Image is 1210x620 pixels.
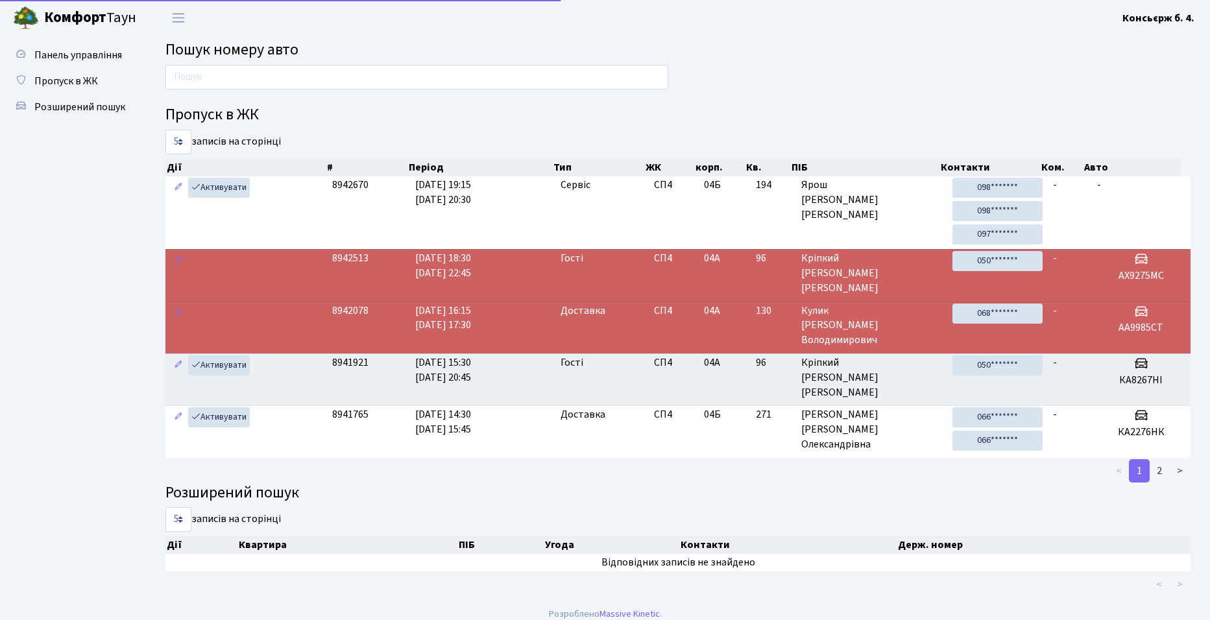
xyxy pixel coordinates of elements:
span: - [1053,251,1057,265]
span: [PERSON_NAME] [PERSON_NAME] Олександрівна [801,407,941,452]
span: Сервіс [561,178,590,193]
span: СП4 [654,355,694,370]
h5: КА2276НК [1097,426,1185,438]
span: - [1053,304,1057,318]
span: Доставка [561,304,605,318]
th: Тип [552,158,645,176]
a: Консьєрж б. 4. [1122,10,1194,26]
a: Активувати [188,407,250,427]
span: Панель управління [34,48,122,62]
th: ПІБ [790,158,939,176]
span: Ярош [PERSON_NAME] [PERSON_NAME] [801,178,941,222]
th: Період [407,158,552,176]
span: 96 [756,251,792,266]
span: Таун [44,7,136,29]
th: Угода [544,536,679,554]
span: 8942670 [332,178,369,192]
label: записів на сторінці [165,130,281,154]
b: Консьєрж б. 4. [1122,11,1194,25]
b: Комфорт [44,7,106,28]
span: Доставка [561,407,605,422]
button: Переключити навігацію [162,7,195,29]
span: 04А [704,251,720,265]
span: [DATE] 19:15 [DATE] 20:30 [415,178,471,207]
a: 2 [1149,459,1170,483]
th: ЖК [644,158,694,176]
span: СП4 [654,251,694,266]
h4: Пропуск в ЖК [165,106,1191,125]
span: 194 [756,178,792,193]
a: Розширений пошук [6,94,136,120]
th: Авто [1083,158,1181,176]
input: Пошук [165,65,668,89]
span: [DATE] 16:15 [DATE] 17:30 [415,304,471,333]
th: Дії [165,536,237,554]
img: logo.png [13,5,39,31]
span: - [1053,355,1057,370]
th: Квартира [237,536,457,554]
h4: Розширений пошук [165,484,1191,503]
td: Відповідних записів не знайдено [165,554,1191,571]
span: [DATE] 14:30 [DATE] 15:45 [415,407,471,436]
span: - [1053,178,1057,192]
span: 130 [756,304,792,318]
span: Гості [561,355,583,370]
span: [DATE] 18:30 [DATE] 22:45 [415,251,471,280]
span: [DATE] 15:30 [DATE] 20:45 [415,355,471,385]
span: 04А [704,304,720,318]
span: СП4 [654,178,694,193]
span: - [1097,178,1101,192]
th: Держ. номер [897,536,1191,554]
span: СП4 [654,407,694,422]
th: # [326,158,407,176]
h5: КА8267НІ [1097,374,1185,387]
span: 8942078 [332,304,369,318]
span: Кріпкий [PERSON_NAME] [PERSON_NAME] [801,355,941,400]
a: Пропуск в ЖК [6,68,136,94]
select: записів на сторінці [165,130,191,154]
a: Редагувати [171,355,186,376]
th: Контакти [939,158,1039,176]
a: Редагувати [171,304,186,324]
span: Кулик [PERSON_NAME] Володимирович [801,304,941,348]
th: Кв. [745,158,790,176]
th: ПІБ [457,536,544,554]
span: - [1053,407,1057,422]
a: Редагувати [171,407,186,427]
span: Розширений пошук [34,100,125,114]
span: 271 [756,407,792,422]
span: 8942513 [332,251,369,265]
span: 04А [704,355,720,370]
span: 04Б [704,407,721,422]
th: Ком. [1040,158,1083,176]
h5: АА9985СТ [1097,322,1185,334]
span: СП4 [654,304,694,318]
th: Контакти [679,536,897,554]
a: 1 [1129,459,1150,483]
span: Гості [561,251,583,266]
span: 96 [756,355,792,370]
th: корп. [694,158,745,176]
h5: АХ9275МС [1097,270,1185,282]
a: Активувати [188,178,250,198]
a: Активувати [188,355,250,376]
span: 8941765 [332,407,369,422]
span: 8941921 [332,355,369,370]
label: записів на сторінці [165,507,281,532]
a: > [1169,459,1191,483]
span: Пошук номеру авто [165,38,298,61]
span: 04Б [704,178,721,192]
a: Панель управління [6,42,136,68]
span: Пропуск в ЖК [34,74,98,88]
span: Кріпкий [PERSON_NAME] [PERSON_NAME] [801,251,941,296]
select: записів на сторінці [165,507,191,532]
a: Редагувати [171,178,186,198]
a: Редагувати [171,251,186,271]
th: Дії [165,158,326,176]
